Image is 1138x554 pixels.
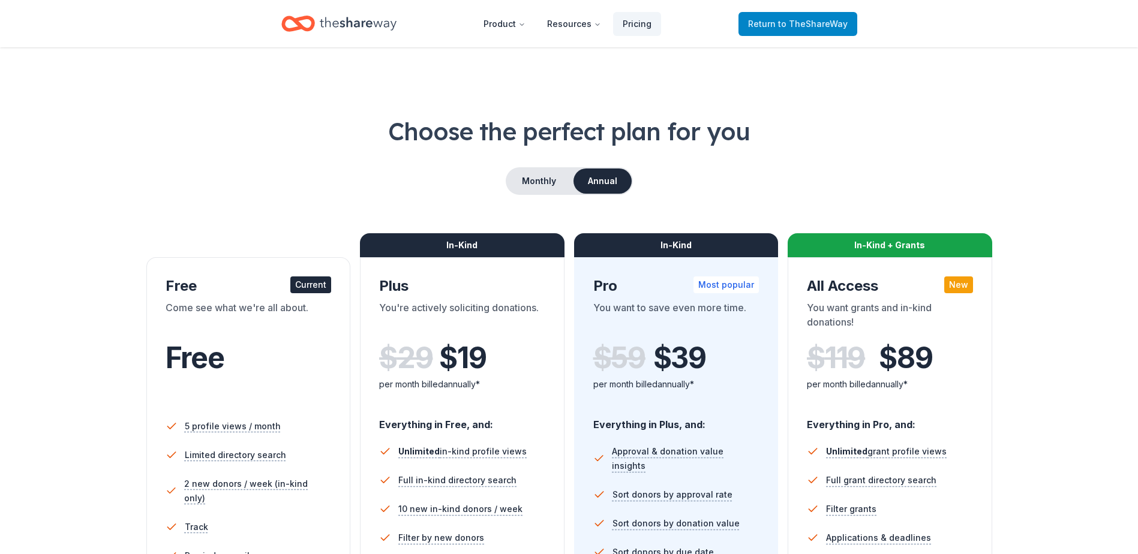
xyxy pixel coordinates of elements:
[166,300,332,334] div: Come see what we're all about.
[593,377,759,392] div: per month billed annually*
[573,168,632,194] button: Annual
[398,502,523,516] span: 10 new in-kind donors / week
[879,341,932,375] span: $ 89
[474,12,535,36] button: Product
[379,276,545,296] div: Plus
[398,531,484,545] span: Filter by new donors
[826,502,876,516] span: Filter grants
[826,446,867,456] span: Unlimited
[439,341,486,375] span: $ 19
[379,407,545,432] div: Everything in Free, and:
[807,377,973,392] div: per month billed annually*
[748,17,848,31] span: Return
[593,407,759,432] div: Everything in Plus, and:
[778,19,848,29] span: to TheShareWay
[48,115,1090,148] h1: Choose the perfect plan for you
[693,276,759,293] div: Most popular
[788,233,992,257] div: In-Kind + Grants
[738,12,857,36] a: Returnto TheShareWay
[166,276,332,296] div: Free
[826,473,936,487] span: Full grant directory search
[612,487,732,502] span: Sort donors by approval rate
[398,446,527,456] span: in-kind profile views
[826,446,947,456] span: grant profile views
[281,10,397,38] a: Home
[807,407,973,432] div: Everything in Pro, and:
[593,276,759,296] div: Pro
[360,233,565,257] div: In-Kind
[185,419,281,433] span: 5 profile views / month
[612,516,740,531] span: Sort donors by donation value
[593,300,759,334] div: You want to save even more time.
[944,276,973,293] div: New
[290,276,331,293] div: Current
[807,300,973,334] div: You want grants and in-kind donations!
[474,10,661,38] nav: Main
[507,168,571,194] button: Monthly
[653,341,706,375] span: $ 39
[184,477,331,505] span: 2 new donors / week (in-kind only)
[612,444,759,473] span: Approval & donation value insights
[166,340,224,375] span: Free
[613,12,661,36] a: Pricing
[379,377,545,392] div: per month billed annually*
[398,473,517,487] span: Full in-kind directory search
[379,300,545,334] div: You're actively soliciting donations.
[398,446,440,456] span: Unlimited
[538,12,611,36] button: Resources
[826,531,931,545] span: Applications & deadlines
[185,520,208,534] span: Track
[574,233,779,257] div: In-Kind
[185,448,286,462] span: Limited directory search
[807,276,973,296] div: All Access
